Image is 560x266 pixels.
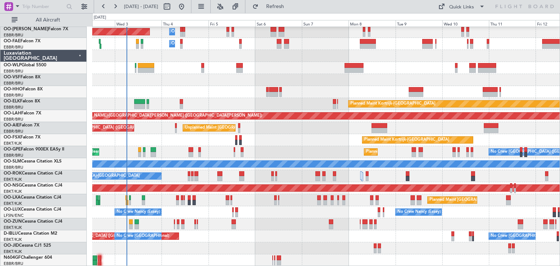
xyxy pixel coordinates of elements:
[4,81,23,86] a: EBBR/BRU
[4,123,39,128] a: OO-AIEFalcon 7X
[4,159,21,164] span: OO-SLM
[396,20,442,27] div: Tue 9
[117,231,239,242] div: No Crew [GEOGRAPHIC_DATA] ([GEOGRAPHIC_DATA] National)
[4,111,41,116] a: OO-LAHFalcon 7X
[4,129,23,134] a: EBBR/BRU
[115,20,162,27] div: Wed 3
[171,26,221,37] div: Owner Melsbroek Air Base
[4,255,52,260] a: N604GFChallenger 604
[4,75,40,79] a: OO-VSFFalcon 8X
[4,99,20,103] span: OO-ELK
[4,165,23,170] a: EBBR/BRU
[4,63,22,67] span: OO-WLP
[449,4,474,11] div: Quick Links
[4,243,19,248] span: OO-JID
[4,63,46,67] a: OO-WLPGlobal 5500
[302,20,349,27] div: Sun 7
[4,87,23,91] span: OO-HHO
[162,20,208,27] div: Thu 4
[4,207,61,212] a: OO-LUXCessna Citation CJ4
[4,255,21,260] span: N604GF
[4,123,19,128] span: OO-AIE
[4,213,24,218] a: LFSN/ENC
[4,44,23,50] a: EBBR/BRU
[4,237,22,242] a: EBKT/KJK
[435,1,489,12] button: Quick Links
[171,38,221,49] div: Owner Melsbroek Air Base
[349,20,395,27] div: Mon 8
[124,3,158,10] span: [DATE] - [DATE]
[4,69,23,74] a: EBBR/BRU
[94,15,106,21] div: [DATE]
[4,117,23,122] a: EBBR/BRU
[4,75,20,79] span: OO-VSF
[4,39,40,43] a: OO-FAEFalcon 7X
[4,231,57,236] a: D-IBLUCessna Citation M2
[4,219,22,224] span: OO-ZUN
[4,207,21,212] span: OO-LUX
[4,32,23,38] a: EBBR/BRU
[4,183,22,188] span: OO-NSG
[4,189,22,194] a: EBKT/KJK
[4,201,22,206] a: EBKT/KJK
[255,20,302,27] div: Sat 6
[4,231,18,236] span: D-IBLU
[4,219,62,224] a: OO-ZUNCessna Citation CJ4
[489,20,536,27] div: Thu 11
[4,135,40,140] a: OO-FSXFalcon 7X
[364,134,449,145] div: Planned Maint Kortrijk-[GEOGRAPHIC_DATA]
[4,159,62,164] a: OO-SLMCessna Citation XLS
[4,111,21,116] span: OO-LAH
[117,207,160,218] div: No Crew Nancy (Essey)
[350,98,435,109] div: Planned Maint Kortrijk-[GEOGRAPHIC_DATA]
[366,146,498,157] div: Planned Maint [GEOGRAPHIC_DATA] ([GEOGRAPHIC_DATA] National)
[4,177,22,182] a: EBKT/KJK
[249,1,293,12] button: Refresh
[4,195,21,200] span: OO-LXA
[397,207,441,218] div: No Crew Nancy (Essey)
[4,225,22,230] a: EBKT/KJK
[22,1,64,12] input: Trip Number
[4,93,23,98] a: EBBR/BRU
[4,147,21,152] span: OO-GPE
[4,183,62,188] a: OO-NSGCessna Citation CJ4
[4,249,22,254] a: EBKT/KJK
[4,171,62,176] a: OO-ROKCessna Citation CJ4
[4,243,51,248] a: OO-JIDCessna CJ1 525
[8,14,79,26] button: All Aircraft
[4,99,40,103] a: OO-ELKFalcon 8X
[47,110,262,121] div: Planned Maint [PERSON_NAME]-[GEOGRAPHIC_DATA][PERSON_NAME] ([GEOGRAPHIC_DATA][PERSON_NAME])
[4,153,23,158] a: EBBR/BRU
[209,20,255,27] div: Fri 5
[185,122,322,133] div: Unplanned Maint [GEOGRAPHIC_DATA] ([GEOGRAPHIC_DATA] National)
[19,17,77,23] span: All Aircraft
[4,87,43,91] a: OO-HHOFalcon 8X
[4,195,61,200] a: OO-LXACessna Citation CJ4
[260,4,291,9] span: Refresh
[4,105,23,110] a: EBBR/BRU
[44,122,159,133] div: Planned Maint [GEOGRAPHIC_DATA] ([GEOGRAPHIC_DATA])
[4,27,68,31] a: OO-[PERSON_NAME]Falcon 7X
[4,27,48,31] span: OO-[PERSON_NAME]
[4,39,20,43] span: OO-FAE
[442,20,489,27] div: Wed 10
[4,147,64,152] a: OO-GPEFalcon 900EX EASy II
[4,141,22,146] a: EBKT/KJK
[4,171,22,176] span: OO-ROK
[4,135,20,140] span: OO-FSX
[43,231,169,242] div: AOG Maint [GEOGRAPHIC_DATA] ([GEOGRAPHIC_DATA] National)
